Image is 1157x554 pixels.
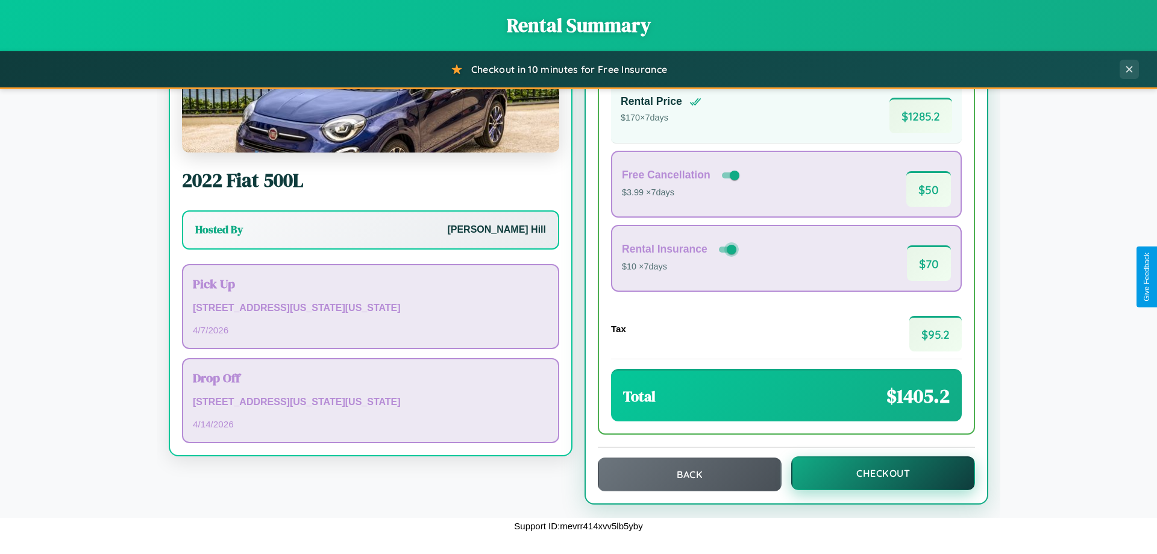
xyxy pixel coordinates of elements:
[182,167,559,194] h2: 2022 Fiat 500L
[193,300,548,317] p: [STREET_ADDRESS][US_STATE][US_STATE]
[193,275,548,292] h3: Pick Up
[622,243,707,256] h4: Rental Insurance
[906,171,951,207] span: $ 50
[193,416,548,432] p: 4 / 14 / 2026
[193,394,548,411] p: [STREET_ADDRESS][US_STATE][US_STATE]
[193,369,548,386] h3: Drop Off
[623,386,656,406] h3: Total
[598,458,782,491] button: Back
[622,185,742,201] p: $3.99 × 7 days
[447,221,546,239] p: [PERSON_NAME] Hill
[195,222,243,237] h3: Hosted By
[514,518,642,534] p: Support ID: mevrr414xvv5lb5yby
[621,95,682,108] h4: Rental Price
[471,63,667,75] span: Checkout in 10 minutes for Free Insurance
[1143,253,1151,301] div: Give Feedback
[622,259,739,275] p: $10 × 7 days
[909,316,962,351] span: $ 95.2
[182,32,559,153] img: Fiat 500L
[621,110,701,126] p: $ 170 × 7 days
[907,245,951,281] span: $ 70
[12,12,1145,39] h1: Rental Summary
[886,383,950,409] span: $ 1405.2
[791,456,975,490] button: Checkout
[611,324,626,334] h4: Tax
[193,322,548,338] p: 4 / 7 / 2026
[622,169,710,181] h4: Free Cancellation
[889,98,952,133] span: $ 1285.2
